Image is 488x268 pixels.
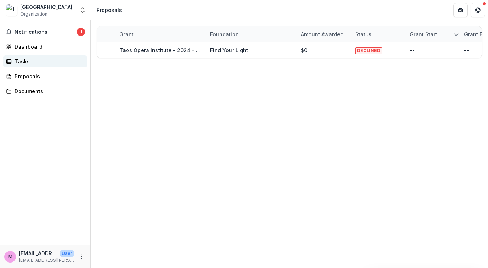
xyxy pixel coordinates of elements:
[405,30,442,38] div: Grant start
[15,87,82,95] div: Documents
[60,250,74,257] p: User
[210,46,248,54] p: Find Your Light
[15,43,82,50] div: Dashboard
[206,30,243,38] div: Foundation
[296,30,348,38] div: Amount awarded
[296,26,351,42] div: Amount awarded
[405,26,460,42] div: Grant start
[15,73,82,80] div: Proposals
[78,3,88,17] button: Open entity switcher
[77,252,86,261] button: More
[20,3,73,11] div: [GEOGRAPHIC_DATA]
[471,3,485,17] button: Get Help
[8,254,12,259] div: mark.craig@taosoi.org
[6,4,17,16] img: Taos Opera Institute
[355,47,382,54] span: DECLINED
[3,55,87,67] a: Tasks
[206,26,296,42] div: Foundation
[351,26,405,42] div: Status
[301,46,307,54] div: $0
[453,32,459,37] svg: sorted descending
[115,30,138,38] div: Grant
[97,6,122,14] div: Proposals
[3,70,87,82] a: Proposals
[94,5,125,15] nav: breadcrumb
[3,26,87,38] button: Notifications1
[464,46,469,54] div: --
[20,11,48,17] span: Organization
[19,257,74,264] p: [EMAIL_ADDRESS][PERSON_NAME][DOMAIN_NAME]
[115,26,206,42] div: Grant
[15,29,77,35] span: Notifications
[15,58,82,65] div: Tasks
[3,41,87,53] a: Dashboard
[351,30,376,38] div: Status
[19,250,57,257] p: [EMAIL_ADDRESS][PERSON_NAME][DOMAIN_NAME]
[119,47,273,53] a: Taos Opera Institute - 2024 - FYL General Grant Application
[453,3,468,17] button: Partners
[410,46,415,54] div: --
[3,85,87,97] a: Documents
[77,28,85,36] span: 1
